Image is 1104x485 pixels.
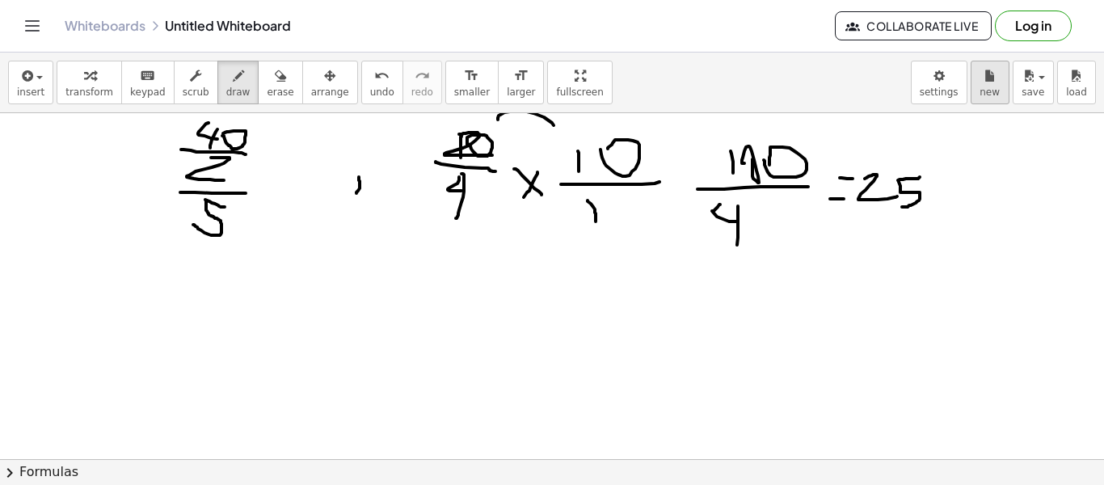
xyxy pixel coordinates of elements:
a: Whiteboards [65,18,145,34]
span: new [980,86,1000,98]
button: Collaborate Live [835,11,992,40]
span: redo [411,86,433,98]
span: undo [370,86,394,98]
span: larger [507,86,535,98]
i: format_size [513,66,529,86]
span: scrub [183,86,209,98]
i: undo [374,66,390,86]
button: fullscreen [547,61,612,104]
button: draw [217,61,259,104]
span: arrange [311,86,349,98]
button: save [1013,61,1054,104]
button: erase [258,61,302,104]
i: format_size [464,66,479,86]
button: format_sizesmaller [445,61,499,104]
button: transform [57,61,122,104]
span: erase [267,86,293,98]
button: load [1057,61,1096,104]
button: Log in [995,11,1072,41]
span: smaller [454,86,490,98]
span: load [1066,86,1087,98]
button: keyboardkeypad [121,61,175,104]
button: new [971,61,1009,104]
span: keypad [130,86,166,98]
span: insert [17,86,44,98]
button: Toggle navigation [19,13,45,39]
span: settings [920,86,959,98]
button: undoundo [361,61,403,104]
button: format_sizelarger [498,61,544,104]
button: insert [8,61,53,104]
span: draw [226,86,251,98]
span: transform [65,86,113,98]
button: scrub [174,61,218,104]
button: arrange [302,61,358,104]
span: Collaborate Live [849,19,978,33]
i: redo [415,66,430,86]
button: redoredo [402,61,442,104]
span: fullscreen [556,86,603,98]
i: keyboard [140,66,155,86]
span: save [1022,86,1044,98]
button: settings [911,61,967,104]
